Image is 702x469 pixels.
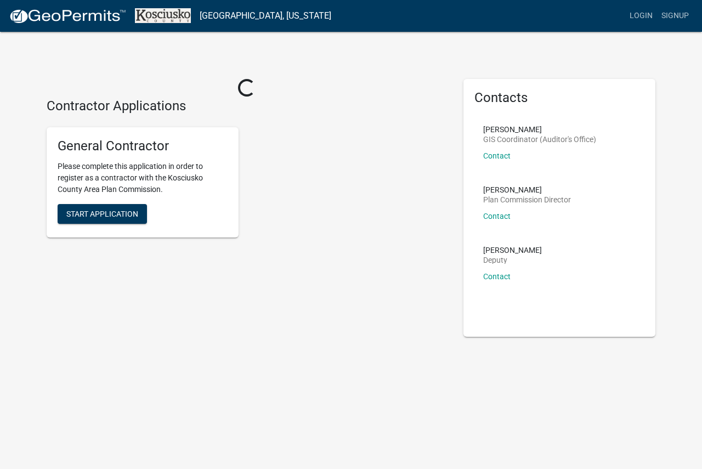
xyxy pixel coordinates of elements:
[483,135,596,143] p: GIS Coordinator (Auditor's Office)
[47,98,447,114] h4: Contractor Applications
[483,256,542,264] p: Deputy
[625,5,657,26] a: Login
[135,8,191,23] img: Kosciusko County, Indiana
[483,196,571,204] p: Plan Commission Director
[483,186,571,194] p: [PERSON_NAME]
[47,98,447,246] wm-workflow-list-section: Contractor Applications
[657,5,693,26] a: Signup
[66,209,138,218] span: Start Application
[483,212,511,221] a: Contact
[58,161,228,195] p: Please complete this application in order to register as a contractor with the Kosciusko County A...
[483,126,596,133] p: [PERSON_NAME]
[483,246,542,254] p: [PERSON_NAME]
[58,138,228,154] h5: General Contractor
[474,90,644,106] h5: Contacts
[483,272,511,281] a: Contact
[483,151,511,160] a: Contact
[58,204,147,224] button: Start Application
[200,7,331,25] a: [GEOGRAPHIC_DATA], [US_STATE]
